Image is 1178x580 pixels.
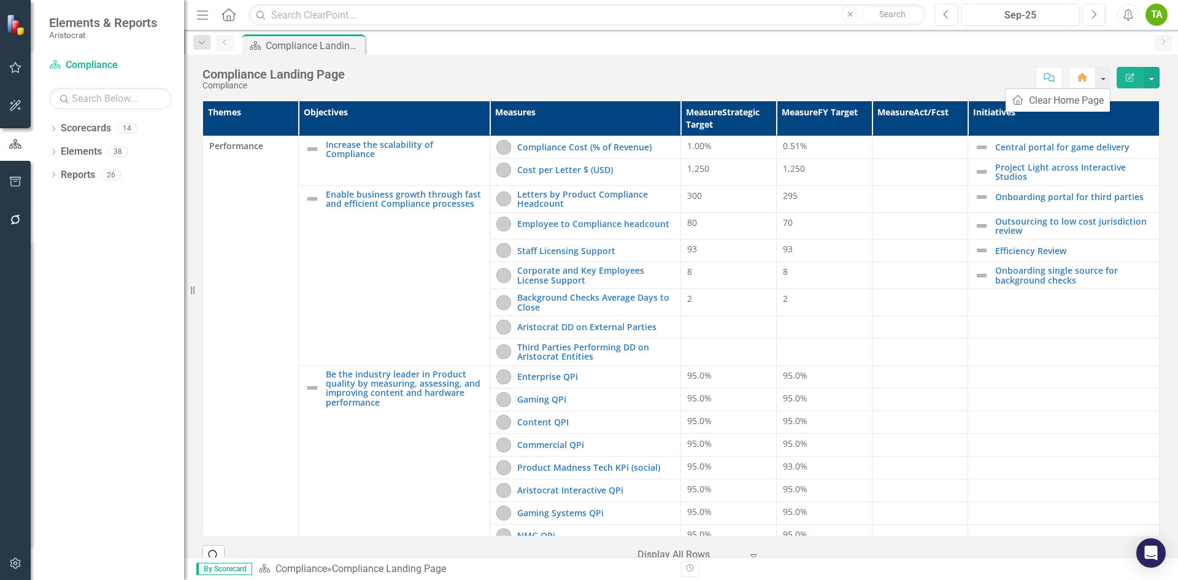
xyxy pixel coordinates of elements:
[496,217,511,231] img: Not Started
[490,212,681,239] td: Double-Click to Edit Right Click for Context Menu
[968,262,1160,289] td: Double-Click to Edit Right Click for Context Menu
[490,456,681,479] td: Double-Click to Edit Right Click for Context Menu
[496,140,511,155] img: Not Started
[783,217,793,228] span: 70
[995,192,1153,201] a: Onboarding portal for third parties
[298,185,490,365] td: Double-Click to Edit Right Click for Context Menu
[61,168,95,182] a: Reports
[117,123,137,134] div: 14
[517,463,675,472] a: Product Madness Tech KPi (social)
[490,262,681,289] td: Double-Click to Edit Right Click for Context Menu
[783,392,807,404] span: 95.0%
[61,145,102,159] a: Elements
[966,8,1075,23] div: Sep-25
[248,4,926,26] input: Search ClearPoint...
[517,395,675,404] a: Gaming QPi
[687,243,697,255] span: 93
[490,289,681,316] td: Double-Click to Edit Right Click for Context Menu
[517,165,675,174] a: Cost per Letter $ (USD)
[298,136,490,186] td: Double-Click to Edit Right Click for Context Menu
[496,415,511,430] img: Not Started
[517,531,675,540] a: NMG QPi
[266,38,362,53] div: Compliance Landing Page
[305,142,320,157] img: Not Defined
[490,338,681,365] td: Double-Click to Edit Right Click for Context Menu
[496,243,511,258] img: Not Started
[968,159,1160,186] td: Double-Click to Edit Right Click for Context Menu
[517,266,675,285] a: Corporate and Key Employees License Support
[326,369,483,408] a: Be the industry leader in Product quality by measuring, assessing, and improving content and hard...
[305,381,320,395] img: Not Defined
[49,30,157,40] small: Aristocrat
[783,369,807,381] span: 95.0%
[202,68,345,81] div: Compliance Landing Page
[496,295,511,310] img: Not Started
[490,315,681,338] td: Double-Click to Edit Right Click for Context Menu
[687,415,712,427] span: 95.0%
[783,483,807,495] span: 95.0%
[783,293,788,304] span: 2
[687,438,712,449] span: 95.0%
[101,169,121,180] div: 26
[490,239,681,262] td: Double-Click to Edit Right Click for Context Menu
[49,88,172,109] input: Search Below...
[258,562,672,576] div: »
[490,136,681,159] td: Double-Click to Edit Right Click for Context Menu
[517,219,675,228] a: Employee to Compliance headcount
[687,369,712,381] span: 95.0%
[298,365,490,570] td: Double-Click to Edit Right Click for Context Menu
[490,365,681,388] td: Double-Click to Edit Right Click for Context Menu
[517,417,675,427] a: Content QPI
[974,218,989,233] img: Not Defined
[687,140,712,152] span: 1.00%
[974,243,989,258] img: Not Defined
[861,6,923,23] button: Search
[783,190,798,201] span: 295
[202,81,345,90] div: Compliance
[490,524,681,547] td: Double-Click to Edit Right Click for Context Menu
[968,185,1160,212] td: Double-Click to Edit Right Click for Context Menu
[687,266,692,277] span: 8
[209,140,292,152] span: Performance
[496,320,511,334] img: Not Started
[517,142,675,152] a: Compliance Cost (% of Revenue)
[6,14,28,36] img: ClearPoint Strategy
[517,372,675,381] a: Enterprise QPi
[879,9,906,19] span: Search
[783,528,807,540] span: 95.0%
[687,460,712,472] span: 95.0%
[496,483,511,498] img: Not Started
[783,415,807,427] span: 95.0%
[968,212,1160,239] td: Double-Click to Edit Right Click for Context Menu
[61,122,111,136] a: Scorecards
[995,163,1153,182] a: Project Light across Interactive Studios
[108,147,128,157] div: 38
[783,460,807,472] span: 93.0%
[783,140,807,152] span: 0.51%
[490,388,681,411] td: Double-Click to Edit Right Click for Context Menu
[496,163,511,177] img: Not Started
[974,190,989,204] img: Not Defined
[326,140,483,159] a: Increase the scalability of Compliance
[783,163,805,174] span: 1,250
[496,268,511,283] img: Not Started
[517,485,675,495] a: Aristocrat Interactive QPi
[968,136,1160,159] td: Double-Click to Edit Right Click for Context Menu
[496,392,511,407] img: Not Started
[517,293,675,312] a: Background Checks Average Days to Close
[687,217,697,228] span: 80
[968,239,1160,262] td: Double-Click to Edit Right Click for Context Menu
[490,185,681,212] td: Double-Click to Edit Right Click for Context Menu
[995,246,1153,255] a: Efficiency Review
[203,136,299,570] td: Double-Click to Edit
[305,191,320,206] img: Not Defined
[49,58,172,72] a: Compliance
[496,506,511,520] img: Not Started
[961,4,1079,26] button: Sep-25
[974,268,989,283] img: Not Defined
[687,293,692,304] span: 2
[496,528,511,543] img: Not Started
[687,528,712,540] span: 95.0%
[995,217,1153,236] a: Outsourcing to low cost jurisdiction review
[517,322,675,331] a: Aristocrat DD on External Parties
